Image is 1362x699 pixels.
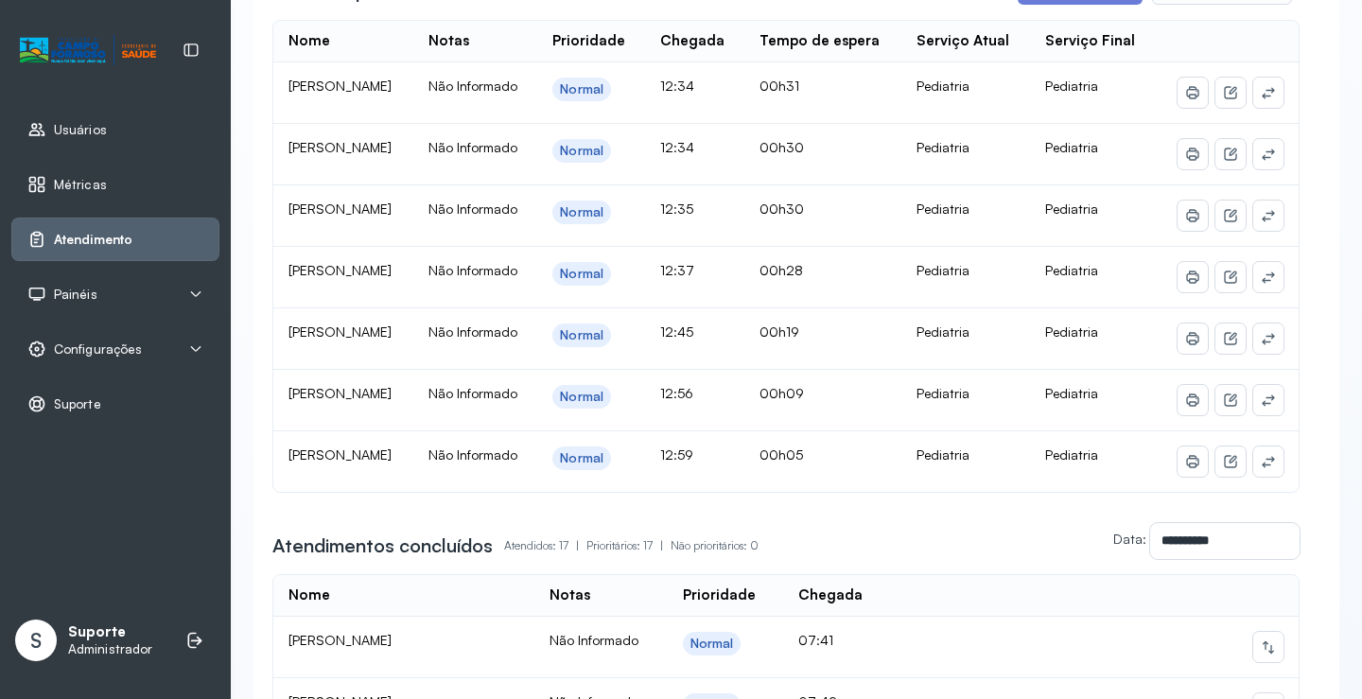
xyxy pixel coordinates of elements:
span: Suporte [54,396,101,412]
a: Atendimento [27,230,203,249]
p: Suporte [68,623,152,641]
span: Não Informado [428,78,517,94]
p: Administrador [68,641,152,657]
a: Usuários [27,120,203,139]
div: Serviço Atual [917,32,1009,50]
span: Pediatria [1045,446,1098,463]
span: 00h19 [760,323,799,340]
p: Atendidos: 17 [504,533,586,559]
div: Normal [560,450,603,466]
div: Normal [560,266,603,282]
p: Prioritários: 17 [586,533,671,559]
span: Configurações [54,341,142,358]
a: Métricas [27,175,203,194]
span: [PERSON_NAME] [288,201,392,217]
div: Pediatria [917,201,1015,218]
div: Pediatria [917,385,1015,402]
div: Nome [288,32,330,50]
div: Pediatria [917,446,1015,463]
span: Pediatria [1045,139,1098,155]
span: [PERSON_NAME] [288,139,392,155]
div: Chegada [660,32,725,50]
span: 07:41 [798,632,833,648]
span: Atendimento [54,232,132,248]
div: Normal [560,204,603,220]
div: Normal [560,389,603,405]
div: Pediatria [917,262,1015,279]
span: 12:59 [660,446,693,463]
span: Não Informado [550,632,638,648]
span: 12:45 [660,323,693,340]
span: [PERSON_NAME] [288,446,392,463]
span: 00h31 [760,78,799,94]
span: Pediatria [1045,78,1098,94]
span: 00h30 [760,201,804,217]
span: Não Informado [428,323,517,340]
span: 12:56 [660,385,693,401]
span: Pediatria [1045,262,1098,278]
div: Prioridade [552,32,625,50]
div: Prioridade [683,586,756,604]
div: Normal [690,636,734,652]
span: 12:35 [660,201,693,217]
span: 12:37 [660,262,694,278]
div: Pediatria [917,323,1015,341]
p: Não prioritários: 0 [671,533,759,559]
span: Usuários [54,122,107,138]
span: [PERSON_NAME] [288,262,392,278]
div: Pediatria [917,139,1015,156]
span: [PERSON_NAME] [288,385,392,401]
span: Pediatria [1045,385,1098,401]
div: Normal [560,81,603,97]
div: Nome [288,586,330,604]
span: Não Informado [428,385,517,401]
span: 00h28 [760,262,803,278]
div: Normal [560,327,603,343]
div: Normal [560,143,603,159]
span: | [576,538,579,552]
span: [PERSON_NAME] [288,632,392,648]
span: Não Informado [428,446,517,463]
span: Pediatria [1045,201,1098,217]
span: [PERSON_NAME] [288,323,392,340]
span: [PERSON_NAME] [288,78,392,94]
div: Notas [550,586,590,604]
span: 12:34 [660,139,694,155]
span: Não Informado [428,201,517,217]
span: 00h05 [760,446,803,463]
span: 00h09 [760,385,804,401]
span: Não Informado [428,262,517,278]
div: Notas [428,32,469,50]
span: Painéis [54,287,97,303]
span: Não Informado [428,139,517,155]
div: Tempo de espera [760,32,880,50]
span: Pediatria [1045,323,1098,340]
div: Serviço Final [1045,32,1135,50]
img: Logotipo do estabelecimento [20,35,156,66]
div: Chegada [798,586,863,604]
div: Pediatria [917,78,1015,95]
span: 12:34 [660,78,694,94]
h3: Atendimentos concluídos [272,533,493,559]
label: Data: [1113,531,1146,547]
span: 00h30 [760,139,804,155]
span: | [660,538,663,552]
span: Métricas [54,177,107,193]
